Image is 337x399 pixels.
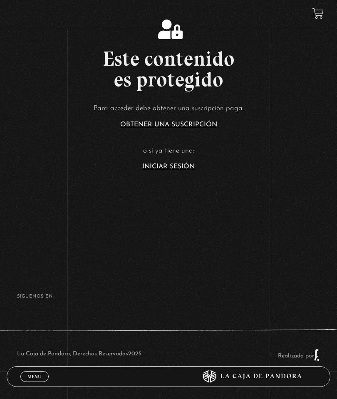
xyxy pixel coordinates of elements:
[25,381,44,387] span: Cerrar
[142,163,195,170] a: Iniciar Sesión
[17,294,320,299] h4: SÍguenos en:
[312,8,324,19] a: View your shopping cart
[278,353,320,359] a: Realizado por
[17,349,141,361] p: La Caja de Pandora, Derechos Reservados 2025
[27,374,41,379] span: Menu
[120,121,217,128] a: Obtener una suscripción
